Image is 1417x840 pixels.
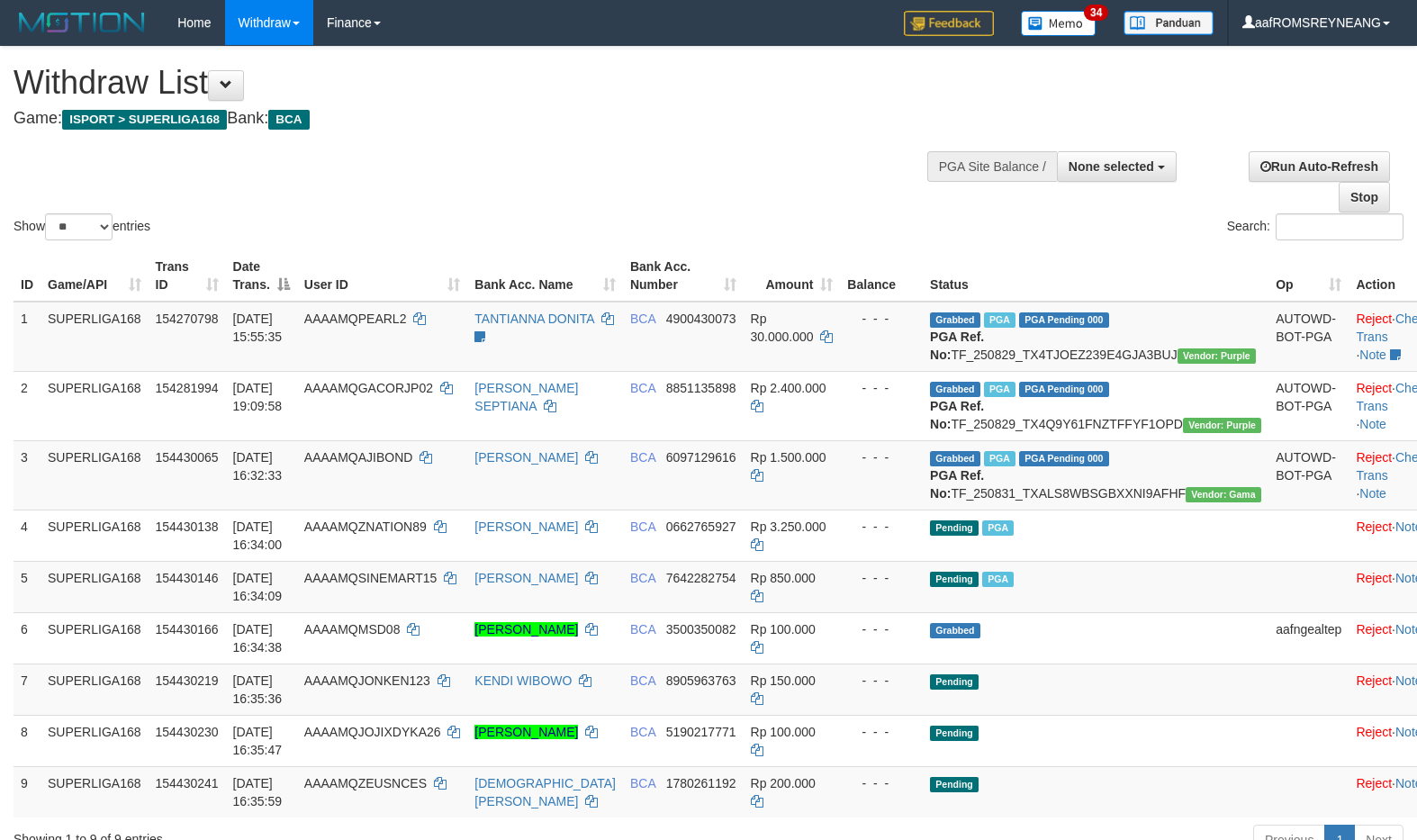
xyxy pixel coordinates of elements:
th: Op: activate to sort column ascending [1268,250,1349,302]
span: BCA [268,110,309,130]
div: - - - [847,723,916,741]
span: Vendor URL: https://trx4.1velocity.biz [1178,348,1256,364]
span: 154430241 [156,776,219,790]
span: Copy 0662765927 to clipboard [666,519,736,534]
div: - - - [847,310,916,328]
th: User ID: activate to sort column ascending [297,250,468,302]
td: TF_250831_TXALS8WBSGBXXNI9AFHF [923,440,1268,510]
td: 4 [14,510,41,561]
span: Pending [930,572,979,587]
span: BCA [630,312,655,326]
span: AAAAMQZEUSNCES [304,776,427,790]
span: [DATE] 16:35:36 [233,673,283,706]
td: SUPERLIGA168 [41,612,149,664]
span: BCA [630,519,655,534]
span: Rp 150.000 [751,673,816,688]
b: PGA Ref. No: [930,330,984,362]
span: AAAAMQZNATION89 [304,519,427,534]
td: aafngealtep [1268,612,1349,664]
td: TF_250829_TX4Q9Y61FNZTFFYF1OPD [923,371,1268,440]
img: panduan.png [1124,11,1214,35]
td: 6 [14,612,41,664]
span: Copy 8851135898 to clipboard [666,381,736,395]
span: None selected [1069,159,1154,174]
label: Show entries [14,213,150,240]
th: ID [14,250,41,302]
span: PGA Pending [1019,382,1109,397]
td: SUPERLIGA168 [41,715,149,766]
a: Note [1359,486,1386,501]
span: Copy 8905963763 to clipboard [666,673,736,688]
span: [DATE] 16:32:33 [233,450,283,483]
span: Copy 3500350082 to clipboard [666,622,736,637]
span: Grabbed [930,623,980,638]
span: 154281994 [156,381,219,395]
span: Vendor URL: https://trx4.1velocity.biz [1183,418,1261,433]
span: PGA Pending [1019,451,1109,466]
td: SUPERLIGA168 [41,664,149,715]
a: [PERSON_NAME] [474,519,578,534]
img: Button%20Memo.svg [1021,11,1097,36]
span: Pending [930,674,979,690]
a: Note [1359,348,1386,362]
div: - - - [847,672,916,690]
span: PGA Pending [1019,312,1109,328]
a: Reject [1356,450,1392,465]
h4: Game: Bank: [14,110,926,128]
td: 2 [14,371,41,440]
h1: Withdraw List [14,65,926,101]
th: Date Trans.: activate to sort column descending [226,250,297,302]
span: BCA [630,381,655,395]
td: SUPERLIGA168 [41,561,149,612]
td: SUPERLIGA168 [41,302,149,372]
span: AAAAMQPEARL2 [304,312,407,326]
span: Marked by aafsoumeymey [982,572,1014,587]
span: BCA [630,450,655,465]
span: AAAAMQMSD08 [304,622,401,637]
a: Reject [1356,776,1392,790]
span: Pending [930,726,979,741]
div: - - - [847,569,916,587]
span: AAAAMQJONKEN123 [304,673,430,688]
span: 154430219 [156,673,219,688]
td: SUPERLIGA168 [41,766,149,817]
span: AAAAMQAJIBOND [304,450,413,465]
span: BCA [630,776,655,790]
span: Vendor URL: https://trx31.1velocity.biz [1186,487,1261,502]
th: Bank Acc. Number: activate to sort column ascending [623,250,744,302]
span: BCA [630,571,655,585]
span: Rp 850.000 [751,571,816,585]
span: Copy 4900430073 to clipboard [666,312,736,326]
td: 8 [14,715,41,766]
a: TANTIANNA DONITA [474,312,594,326]
span: Rp 3.250.000 [751,519,826,534]
a: Run Auto-Refresh [1249,151,1390,182]
span: 154430146 [156,571,219,585]
span: Pending [930,520,979,536]
div: - - - [847,518,916,536]
span: Copy 7642282754 to clipboard [666,571,736,585]
th: Bank Acc. Name: activate to sort column ascending [467,250,623,302]
span: Marked by aafnonsreyleab [984,382,1015,397]
img: Feedback.jpg [904,11,994,36]
a: Reject [1356,571,1392,585]
button: None selected [1057,151,1177,182]
span: AAAAMQSINEMART15 [304,571,438,585]
div: PGA Site Balance / [927,151,1057,182]
td: AUTOWD-BOT-PGA [1268,302,1349,372]
b: PGA Ref. No: [930,468,984,501]
a: Note [1359,417,1386,431]
span: AAAAMQJOJIXDYKA26 [304,725,441,739]
a: [PERSON_NAME] SEPTIANA [474,381,578,413]
span: Copy 5190217771 to clipboard [666,725,736,739]
span: 154430230 [156,725,219,739]
td: AUTOWD-BOT-PGA [1268,440,1349,510]
span: Grabbed [930,451,980,466]
th: Status [923,250,1268,302]
td: TF_250829_TX4TJOEZ239E4GJA3BUJ [923,302,1268,372]
th: Amount: activate to sort column ascending [744,250,841,302]
span: BCA [630,725,655,739]
span: Grabbed [930,312,980,328]
input: Search: [1276,213,1403,240]
a: [PERSON_NAME] [474,622,578,637]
